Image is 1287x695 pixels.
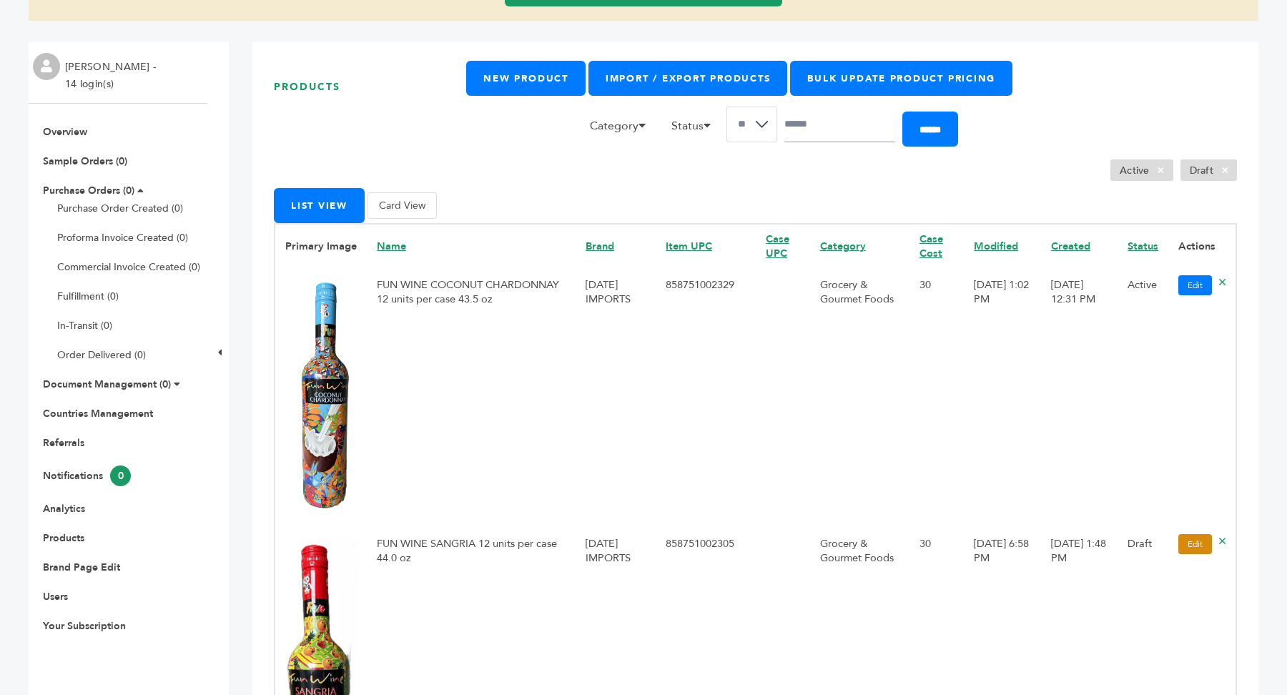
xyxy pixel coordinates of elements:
[377,239,406,253] a: Name
[1110,159,1173,181] li: Active
[57,348,146,362] a: Order Delivered (0)
[1178,275,1212,295] a: Edit
[57,319,112,332] a: In-Transit (0)
[964,268,1041,527] td: [DATE] 1:02 PM
[43,531,84,545] a: Products
[466,61,585,96] a: New Product
[790,61,1012,96] a: Bulk Update Product Pricing
[1128,239,1158,253] a: Status
[368,192,437,219] button: Card View
[820,239,866,253] a: Category
[1178,534,1212,554] a: Edit
[909,268,964,527] td: 30
[1118,268,1168,527] td: Active
[919,232,943,260] a: Case Cost
[285,279,357,513] img: No Image
[43,378,171,391] a: Document Management (0)
[43,502,85,516] a: Analytics
[274,61,466,113] h1: Products
[43,619,126,633] a: Your Subscription
[275,224,367,268] th: Primary Image
[1051,239,1090,253] a: Created
[33,53,60,80] img: profile.png
[1149,162,1173,179] span: ×
[43,125,87,139] a: Overview
[1180,159,1237,181] li: Draft
[586,239,614,253] a: Brand
[274,188,365,223] button: List View
[43,561,120,574] a: Brand Page Edit
[784,107,895,142] input: Search
[43,469,131,483] a: Notifications0
[57,202,183,215] a: Purchase Order Created (0)
[810,268,909,527] td: Grocery & Gourmet Foods
[57,260,200,274] a: Commercial Invoice Created (0)
[666,239,712,253] a: Item UPC
[57,290,119,303] a: Fulfillment (0)
[588,61,787,96] a: Import / Export Products
[974,239,1018,253] a: Modified
[43,436,84,450] a: Referrals
[43,590,68,603] a: Users
[1168,224,1236,268] th: Actions
[110,465,131,486] span: 0
[43,407,153,420] a: Countries Management
[576,268,656,527] td: [DATE] IMPORTS
[664,117,726,142] li: Status
[766,232,789,260] a: Case UPC
[57,231,188,245] a: Proforma Invoice Created (0)
[1213,162,1237,179] span: ×
[65,59,159,93] li: [PERSON_NAME] - 14 login(s)
[367,268,576,527] td: FUN WINE COCONUT CHARDONNAY 12 units per case 43.5 oz
[1041,268,1118,527] td: [DATE] 12:31 PM
[583,117,661,142] li: Category
[43,154,127,168] a: Sample Orders (0)
[656,268,756,527] td: 858751002329
[43,184,134,197] a: Purchase Orders (0)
